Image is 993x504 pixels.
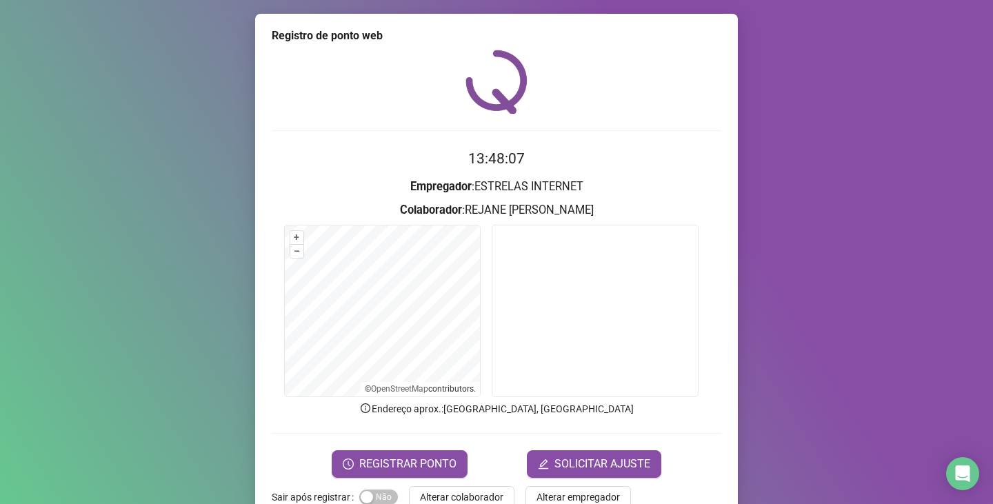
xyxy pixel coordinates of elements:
[343,458,354,470] span: clock-circle
[554,456,650,472] span: SOLICITAR AJUSTE
[538,458,549,470] span: edit
[400,203,462,216] strong: Colaborador
[332,450,468,478] button: REGISTRAR PONTO
[371,384,428,394] a: OpenStreetMap
[290,245,303,258] button: –
[365,384,476,394] li: © contributors.
[465,50,528,114] img: QRPoint
[468,150,525,167] time: 13:48:07
[946,457,979,490] div: Open Intercom Messenger
[359,402,372,414] span: info-circle
[272,401,721,416] p: Endereço aprox. : [GEOGRAPHIC_DATA], [GEOGRAPHIC_DATA]
[290,231,303,244] button: +
[527,450,661,478] button: editSOLICITAR AJUSTE
[410,180,472,193] strong: Empregador
[359,456,457,472] span: REGISTRAR PONTO
[272,178,721,196] h3: : ESTRELAS INTERNET
[272,201,721,219] h3: : REJANE [PERSON_NAME]
[272,28,721,44] div: Registro de ponto web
